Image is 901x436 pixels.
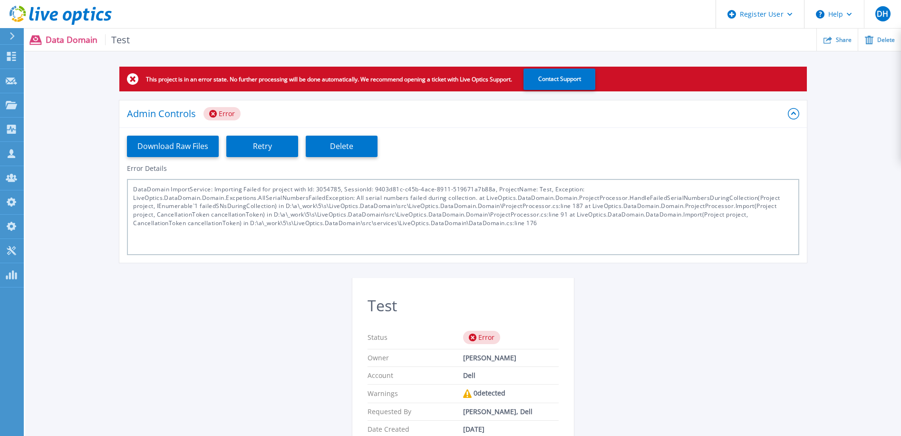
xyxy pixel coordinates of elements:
[463,331,500,344] div: Error
[463,354,559,362] div: [PERSON_NAME]
[105,34,130,45] span: Test
[368,389,463,398] p: Warnings
[306,136,378,157] button: Delete
[368,331,463,344] p: Status
[463,389,559,398] div: 0 detected
[127,109,196,119] p: Admin Controls
[368,408,463,416] p: Requested By
[226,136,298,157] button: Retry
[368,426,463,433] p: Date Created
[877,10,888,18] span: DH
[127,179,799,255] div: DataDomain ImportService: Importing Failed for project with Id: 3054785, SessionId: 9403d81c-c45b...
[368,372,463,379] p: Account
[146,76,512,83] p: This project is in an error state. No further processing will be done automatically. We recommend...
[523,69,595,90] button: Contact Support
[463,408,559,416] div: [PERSON_NAME], Dell
[463,372,559,379] div: Dell
[203,107,241,120] div: Error
[127,136,219,157] button: Download Raw Files
[127,165,807,172] h3: Error Details
[368,354,463,362] p: Owner
[463,426,559,433] div: [DATE]
[836,37,852,43] span: Share
[46,34,130,45] p: Data Domain
[877,37,895,43] span: Delete
[368,297,559,315] h2: Test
